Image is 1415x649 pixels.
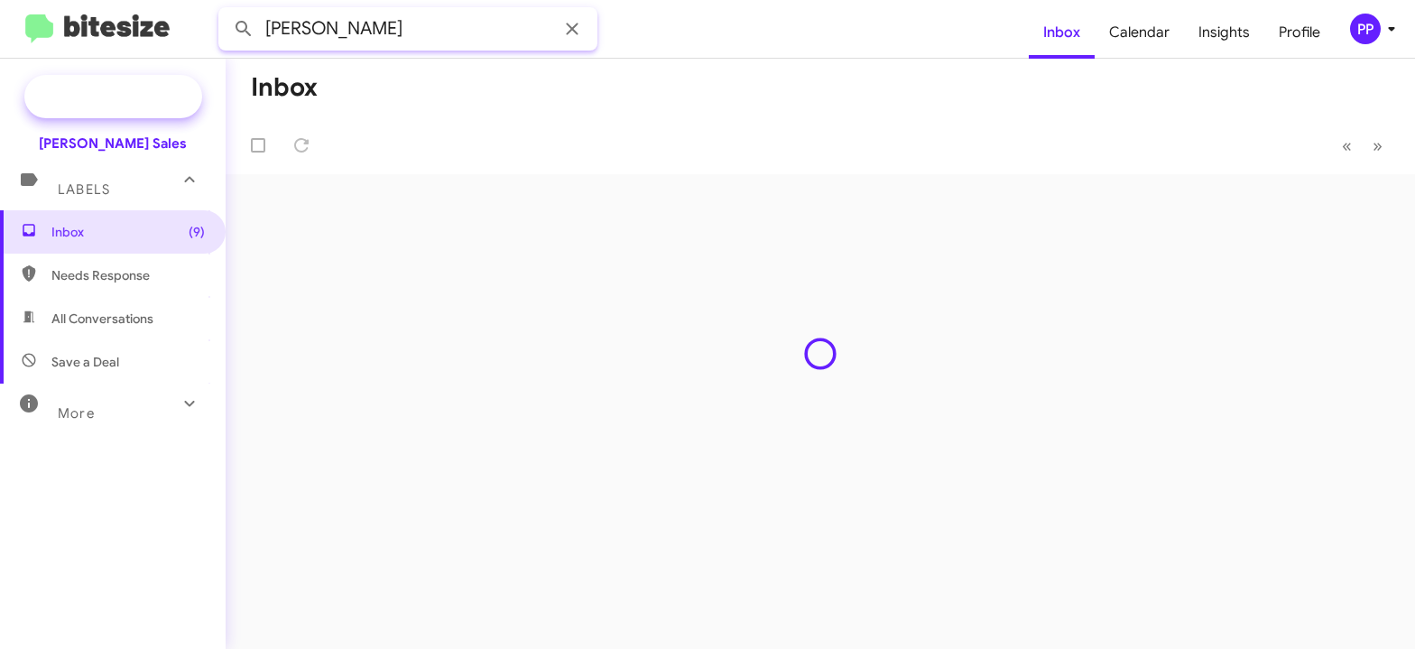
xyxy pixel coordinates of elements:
a: Insights [1184,6,1264,59]
span: Inbox [51,223,205,241]
span: More [58,405,95,422]
a: Special Campaign [24,75,202,118]
span: (9) [189,223,205,241]
span: Save a Deal [51,353,119,371]
span: Labels [58,181,110,198]
div: PP [1350,14,1381,44]
span: » [1373,134,1383,157]
h1: Inbox [251,73,318,102]
nav: Page navigation example [1332,127,1393,164]
a: Inbox [1029,6,1095,59]
span: « [1342,134,1352,157]
a: Calendar [1095,6,1184,59]
span: Special Campaign [79,88,188,106]
button: Previous [1331,127,1363,164]
button: PP [1335,14,1395,44]
button: Next [1362,127,1393,164]
input: Search [218,7,597,51]
span: Needs Response [51,266,205,284]
span: All Conversations [51,310,153,328]
a: Profile [1264,6,1335,59]
div: [PERSON_NAME] Sales [39,134,187,153]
